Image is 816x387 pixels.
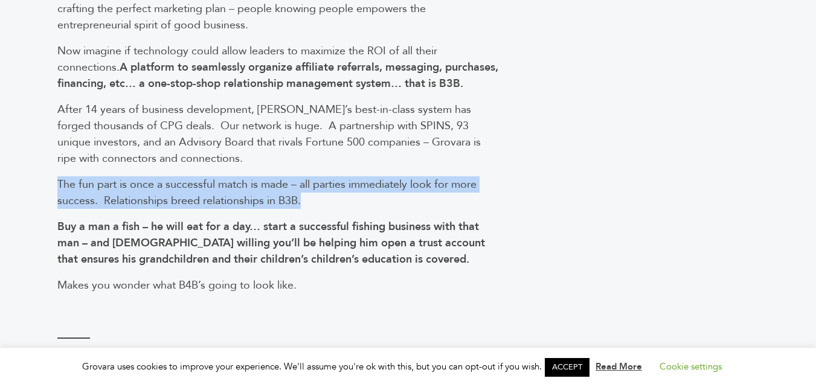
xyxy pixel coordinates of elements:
[57,102,481,166] span: After 14 years of business development, [PERSON_NAME]’s best-in-class system has forged thousands...
[57,177,477,208] span: The fun part is once a successful match is made – all parties immediately look for more success. ...
[596,360,642,373] a: Read More
[82,360,734,373] span: Grovara uses cookies to improve your experience. We'll assume you're ok with this, but you can op...
[57,43,437,75] span: Now imagine if technology could allow leaders to maximize the ROI of all their connections.
[660,360,722,373] a: Cookie settings
[57,330,90,345] b: ———
[57,219,485,267] b: Buy a man a fish – he will eat for a day… start a successful fishing business with that man – and...
[545,358,590,377] a: ACCEPT
[57,278,297,293] span: Makes you wonder what B4B’s going to look like.
[57,60,498,91] b: A platform to seamlessly organize affiliate referrals, messaging, purchases, financing, etc… a on...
